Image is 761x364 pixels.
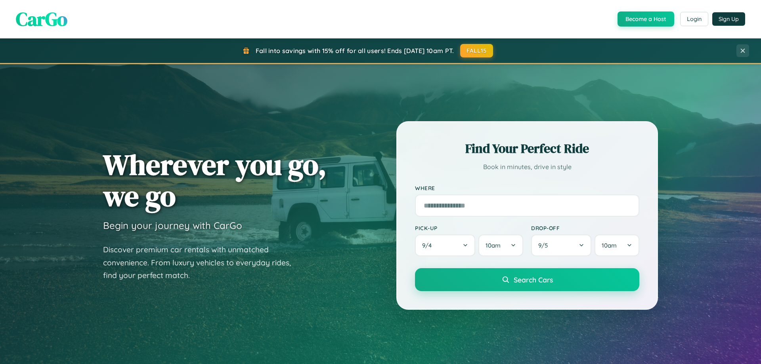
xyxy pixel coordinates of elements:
[415,161,639,173] p: Book in minutes, drive in style
[103,149,327,212] h1: Wherever you go, we go
[415,268,639,291] button: Search Cars
[415,234,475,256] button: 9/4
[680,12,708,26] button: Login
[712,12,745,26] button: Sign Up
[256,47,454,55] span: Fall into savings with 15% off for all users! Ends [DATE] 10am PT.
[538,242,552,249] span: 9 / 5
[602,242,617,249] span: 10am
[103,219,242,231] h3: Begin your journey with CarGo
[460,44,493,57] button: FALL15
[415,185,639,191] label: Where
[103,243,301,282] p: Discover premium car rentals with unmatched convenience. From luxury vehicles to everyday rides, ...
[486,242,501,249] span: 10am
[595,234,639,256] button: 10am
[531,234,591,256] button: 9/5
[531,225,639,231] label: Drop-off
[514,275,553,284] span: Search Cars
[16,6,67,32] span: CarGo
[415,140,639,157] h2: Find Your Perfect Ride
[618,11,674,27] button: Become a Host
[478,234,523,256] button: 10am
[422,242,436,249] span: 9 / 4
[415,225,523,231] label: Pick-up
